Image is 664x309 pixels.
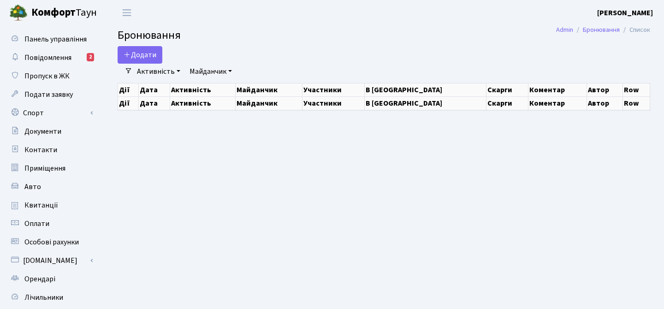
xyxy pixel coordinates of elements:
span: Орендарі [24,274,55,284]
b: [PERSON_NAME] [597,8,653,18]
th: Коментар [528,83,587,96]
th: В [GEOGRAPHIC_DATA] [365,83,486,96]
span: Бронювання [118,27,181,43]
th: Майданчик [235,96,302,110]
a: Орендарі [5,270,97,288]
th: Скарги [486,96,528,110]
a: Лічильники [5,288,97,307]
img: logo.png [9,4,28,22]
a: Документи [5,122,97,141]
th: Дата [138,96,170,110]
a: Admin [556,25,573,35]
span: Документи [24,126,61,137]
span: Авто [24,182,41,192]
a: Особові рахунки [5,233,97,251]
a: Квитанції [5,196,97,214]
nav: breadcrumb [542,20,664,40]
th: Коментар [528,96,587,110]
a: [PERSON_NAME] [597,7,653,18]
th: Участники [302,96,365,110]
th: Дії [118,96,139,110]
th: Дата [138,83,170,96]
a: Подати заявку [5,85,97,104]
th: Row [623,83,650,96]
th: В [GEOGRAPHIC_DATA] [365,96,486,110]
button: Переключити навігацію [115,5,138,20]
a: Пропуск в ЖК [5,67,97,85]
th: Дії [118,83,139,96]
th: Майданчик [235,83,302,96]
a: Авто [5,178,97,196]
a: Повідомлення2 [5,48,97,67]
span: Квитанції [24,200,58,210]
span: Лічильники [24,292,63,303]
a: Спорт [5,104,97,122]
span: Приміщення [24,163,65,173]
th: Активність [170,83,235,96]
th: Row [623,96,650,110]
th: Автор [587,96,623,110]
span: Таун [31,5,97,21]
span: Оплати [24,219,49,229]
th: Активність [170,96,235,110]
span: Повідомлення [24,53,71,63]
span: Пропуск в ЖК [24,71,70,81]
a: Оплати [5,214,97,233]
span: Контакти [24,145,57,155]
a: Панель управління [5,30,97,48]
span: Особові рахунки [24,237,79,247]
a: Приміщення [5,159,97,178]
b: Комфорт [31,5,76,20]
button: Додати [118,46,162,64]
th: Автор [587,83,623,96]
a: Майданчик [186,64,236,79]
a: Бронювання [583,25,620,35]
li: Список [620,25,650,35]
a: Активність [133,64,184,79]
a: [DOMAIN_NAME] [5,251,97,270]
th: Участники [302,83,365,96]
a: Контакти [5,141,97,159]
div: 2 [87,53,94,61]
span: Подати заявку [24,89,73,100]
th: Скарги [486,83,528,96]
span: Панель управління [24,34,87,44]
